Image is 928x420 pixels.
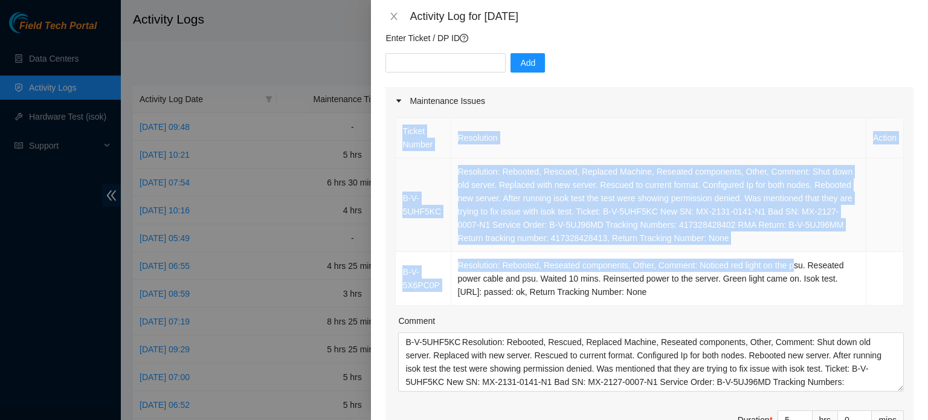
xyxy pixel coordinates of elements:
[396,118,451,158] th: Ticket Number
[511,53,545,73] button: Add
[866,118,904,158] th: Action
[398,332,904,392] textarea: Comment
[451,158,867,252] td: Resolution: Rebooted, Rescued, Replaced Machine, Reseated components, Other, Comment: Shut down o...
[451,252,867,306] td: Resolution: Rebooted, Reseated components, Other, Comment: Noticed red light on the psu. Reseated...
[520,56,535,69] span: Add
[402,193,441,216] a: B-V-5UHF5KC
[398,314,435,328] label: Comment
[410,10,913,23] div: Activity Log for [DATE]
[385,87,913,115] div: Maintenance Issues
[395,97,402,105] span: caret-right
[402,267,439,290] a: B-V-5X6PC0P
[385,31,913,45] p: Enter Ticket / DP ID
[385,11,402,22] button: Close
[451,118,867,158] th: Resolution
[389,11,399,21] span: close
[460,34,468,42] span: question-circle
